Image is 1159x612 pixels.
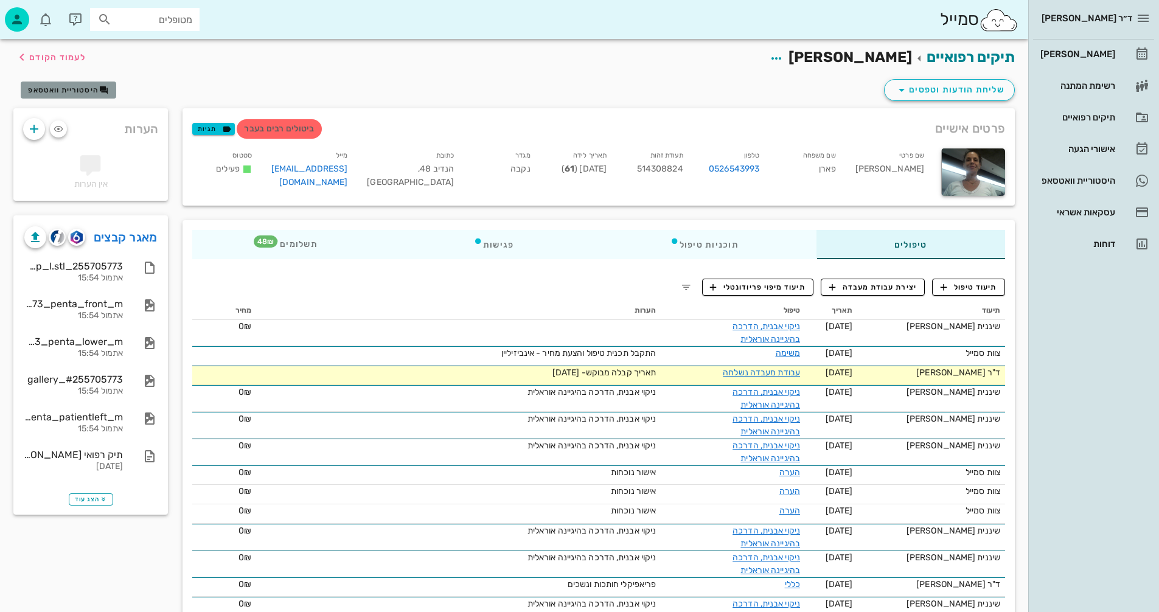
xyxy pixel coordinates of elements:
div: צוות סמייל [862,347,1000,360]
button: תיעוד טיפול [932,279,1005,296]
small: טלפון [744,151,760,159]
span: תגיות [198,123,229,134]
span: יצירת עבודת מעבדה [829,282,917,293]
small: שם משפחה [803,151,836,159]
div: צוות סמייל [862,485,1000,498]
button: הצג עוד [69,493,113,506]
span: 0₪ [238,387,251,397]
span: ניקוי אבנית, הדרכה בהיגיינה אוראלית [527,387,656,397]
span: [DATE] [826,506,853,516]
span: 514308824 [637,164,683,174]
a: ניקוי אבנית, הדרכה בהיגיינה אוראלית [733,526,800,549]
span: שליחת הודעות וטפסים [894,83,1004,97]
div: שיננית [PERSON_NAME] [862,439,1000,452]
a: ניקוי אבנית, הדרכה בהיגיינה אוראלית [733,321,800,344]
div: אתמול 15:54 [24,311,123,321]
span: 0₪ [238,599,251,609]
span: תאריך קבלה מבוקש- [DATE] [382,366,656,379]
div: gallery_#255705773 [24,374,123,385]
span: תשלומים [270,240,318,249]
a: הערה [779,467,800,478]
button: יצירת עבודת מעבדה [821,279,925,296]
img: cliniview logo [50,230,64,244]
span: [DATE] [826,348,853,358]
div: צוות סמייל [862,466,1000,479]
button: תיעוד מיפוי פריודונטלי [702,279,814,296]
button: cliniview logo [49,229,66,246]
span: [DATE] [826,599,853,609]
div: פארן [769,146,846,196]
span: פריאפיקלי חותכות ונשכים [568,579,656,589]
span: 0₪ [238,526,251,536]
span: ד״ר [PERSON_NAME] [1042,13,1132,24]
div: אתמול 15:54 [24,386,123,397]
button: שליחת הודעות וטפסים [884,79,1015,101]
div: 255705773_lprofile_teethup_l.stl [24,260,123,272]
div: נקבה [464,146,540,196]
span: ניקוי אבנית, הדרכה בהיגיינה אוראלית [527,599,656,609]
small: כתובת [436,151,454,159]
small: מגדר [515,151,530,159]
span: [DATE] ( ) [562,164,607,174]
a: ניקוי אבנית, הדרכה בהיגיינה אוראלית [733,440,800,464]
span: 0₪ [238,414,251,424]
span: [DATE] [826,440,853,451]
div: אתמול 15:54 [24,349,123,359]
button: לעמוד הקודם [15,46,86,68]
span: 0₪ [238,440,251,451]
span: אין הערות [74,179,108,189]
div: עסקאות אשראי [1038,207,1115,217]
span: הצג עוד [75,496,107,503]
div: הערות [13,108,168,144]
span: תג [36,10,43,17]
span: ניקוי אבנית, הדרכה בהיגיינה אוראלית [527,440,656,451]
div: שיננית [PERSON_NAME] [862,524,1000,537]
img: SmileCloud logo [979,8,1018,32]
th: מחיר [192,301,256,320]
button: romexis logo [68,229,85,246]
span: [DATE] [826,321,853,332]
div: gallery_#255705773_penta_patientleft_m [24,411,123,423]
span: [DATE] [826,367,853,378]
a: ניקוי אבנית, הדרכה בהיגיינה אוראלית [733,552,800,575]
span: [DATE] [826,486,853,496]
div: צוות סמייל [862,504,1000,517]
div: [PERSON_NAME] [1038,49,1115,59]
span: 0₪ [238,467,251,478]
button: היסטוריית וואטסאפ [21,82,116,99]
span: אישור נוכחות [611,467,656,478]
th: טיפול [661,301,805,320]
div: אישורי הגעה [1038,144,1115,154]
div: שיננית [PERSON_NAME] [862,597,1000,610]
a: ניקוי אבנית, הדרכה בהיגיינה אוראלית [733,387,800,410]
div: gallery_#255705773_penta_front_m [24,298,123,310]
span: [PERSON_NAME] [788,49,912,66]
th: תאריך [805,301,857,320]
span: [DATE] [826,552,853,563]
div: תוכניות טיפול [592,230,816,259]
span: אישור נוכחות [611,486,656,496]
div: טיפולים [816,230,1005,259]
span: [DATE] [826,414,853,424]
span: [GEOGRAPHIC_DATA] [367,177,454,187]
div: שיננית [PERSON_NAME] [862,551,1000,564]
strong: 61 [565,164,574,174]
div: תיקים רפואיים [1038,113,1115,122]
small: סטטוס [232,151,252,159]
a: אישורי הגעה [1033,134,1154,164]
small: שם פרטי [899,151,924,159]
small: תעודת זהות [650,151,683,159]
div: שיננית [PERSON_NAME] [862,386,1000,398]
th: תיעוד [857,301,1005,320]
span: [DATE] [826,387,853,397]
div: ד"ר [PERSON_NAME] [862,366,1000,379]
span: אישור נוכחות [611,506,656,516]
a: תיקים רפואיים [927,49,1015,66]
a: הערה [779,506,800,516]
div: דוחות [1038,239,1115,249]
span: 0₪ [238,321,251,332]
div: gallery_#255705773_penta_lower_m [24,336,123,347]
span: 0₪ [238,506,251,516]
span: ניקוי אבנית, הדרכה בהיגיינה אוראלית [527,526,656,536]
span: היסטוריית וואטסאפ [28,86,99,94]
